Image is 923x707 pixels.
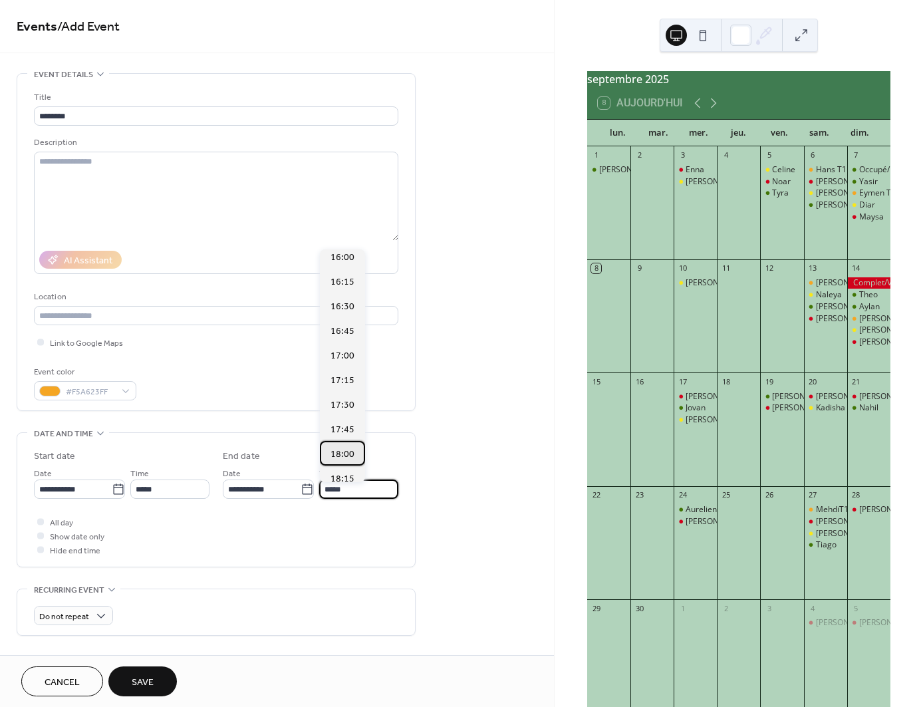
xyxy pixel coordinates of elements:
div: [PERSON_NAME] [772,391,835,402]
div: Noah [804,301,847,313]
div: [PERSON_NAME] [816,528,878,539]
div: Aissatou [847,617,890,629]
span: Date and time [34,427,93,441]
div: Aurelien [674,504,717,515]
span: 16:30 [330,300,354,314]
div: Nathalie [674,516,717,527]
div: Noar [772,176,791,188]
div: Gabrielle [760,402,803,414]
div: jeu. [719,120,759,146]
div: 22 [591,490,601,500]
div: Tiago [816,539,837,551]
div: Title [34,90,396,104]
div: Rebeca [847,504,890,515]
div: Aylan [859,301,880,313]
span: Time [130,467,149,481]
div: 8 [591,263,601,273]
div: [PERSON_NAME] [859,504,922,515]
div: [PERSON_NAME] [859,337,922,348]
div: 7 [851,150,861,160]
div: 29 [591,603,601,613]
div: 9 [634,263,644,273]
div: Kadisha [804,402,847,414]
div: Theo [859,289,878,301]
div: Nahil [859,402,878,414]
div: [PERSON_NAME] [859,391,922,402]
div: [PERSON_NAME] [816,301,878,313]
div: [PERSON_NAME] [686,176,748,188]
div: [PERSON_NAME] [816,188,878,199]
span: 16:15 [330,275,354,289]
span: #F5A623FF [66,385,115,399]
div: [PERSON_NAME] T1 [816,277,890,289]
div: Enzo Bryan [804,188,847,199]
span: Do not repeat [39,609,89,625]
div: Tyra [760,188,803,199]
div: Eymen T1 [859,188,896,199]
span: Event image [34,652,86,666]
div: 1 [591,150,601,160]
div: mer. [678,120,719,146]
span: Cancel [45,676,80,690]
div: Denis [804,617,847,629]
span: Hide end time [50,544,100,558]
div: Laurin [587,164,630,176]
div: 30 [634,603,644,613]
div: [PERSON_NAME] [816,617,878,629]
div: 21 [851,376,861,386]
div: [PERSON_NAME] [816,391,878,402]
div: 3 [678,150,688,160]
div: Theo [847,289,890,301]
div: 2 [721,603,731,613]
div: [PERSON_NAME] [686,391,748,402]
div: [PERSON_NAME] [816,313,878,325]
div: 28 [851,490,861,500]
div: Maysa [859,212,884,223]
div: Nicole [847,325,890,336]
div: Saron Amanuel [804,200,847,211]
div: Celine Maria [804,176,847,188]
div: 16 [634,376,644,386]
div: 5 [851,603,861,613]
div: Description [34,136,396,150]
div: 20 [808,376,818,386]
div: 17 [678,376,688,386]
div: 23 [634,490,644,500]
div: Alessio [674,391,717,402]
div: 4 [808,603,818,613]
div: Naleya [816,289,842,301]
div: 14 [851,263,861,273]
span: Date [34,467,52,481]
div: 1 [678,603,688,613]
div: Gabriel Giuseppe T1 [804,277,847,289]
div: 2 [634,150,644,160]
div: [PERSON_NAME] [772,402,835,414]
button: Cancel [21,666,103,696]
span: Save [132,676,154,690]
div: Enna [674,164,717,176]
div: Salvatore [804,528,847,539]
div: End date [223,450,260,464]
div: Massimo [674,277,717,289]
span: 18:00 [330,448,354,462]
div: Hans T1 [816,164,847,176]
span: 16:00 [330,251,354,265]
a: Events [17,14,57,40]
div: Diar [859,200,875,211]
div: Lavin Mira [674,414,717,426]
div: [PERSON_NAME] [816,176,878,188]
div: Diar [847,200,890,211]
div: 24 [678,490,688,500]
span: 17:00 [330,349,354,363]
div: Daniel David [804,516,847,527]
span: 17:30 [330,398,354,412]
div: Nahil [847,402,890,414]
div: MehdiT1 [816,504,849,515]
div: Lucie [674,176,717,188]
div: Occupé/Besetzt [859,164,918,176]
div: Yasmine [847,337,890,348]
div: lun. [598,120,638,146]
div: Eymen T1 [847,188,890,199]
div: MehdiT1 [804,504,847,515]
div: Event color [34,365,134,379]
